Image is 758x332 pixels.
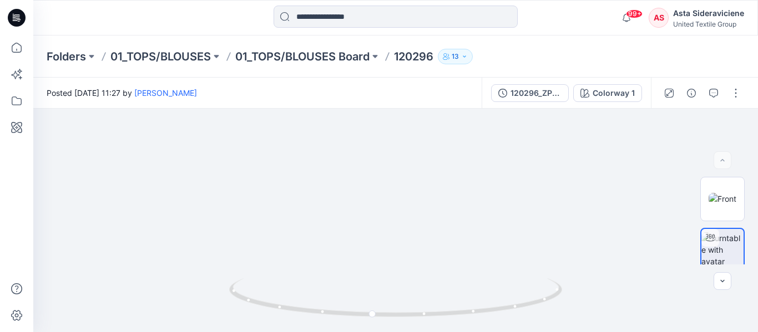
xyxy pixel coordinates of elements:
p: 13 [452,50,459,63]
a: 01_TOPS/BLOUSES [110,49,211,64]
p: 120296 [394,49,433,64]
div: 120296_ZPL_DEV_RG [511,87,562,99]
a: Folders [47,49,86,64]
button: Details [683,84,700,102]
img: Front [709,193,736,205]
div: United Textile Group [673,20,744,28]
img: Turntable with avatar [701,232,744,267]
div: Asta Sideraviciene [673,7,744,20]
button: 120296_ZPL_DEV_RG [491,84,569,102]
a: 01_TOPS/BLOUSES Board [235,49,370,64]
span: 99+ [626,9,643,18]
div: Colorway 1 [593,87,635,99]
div: AS [649,8,669,28]
button: 13 [438,49,473,64]
a: [PERSON_NAME] [134,88,197,98]
span: Posted [DATE] 11:27 by [47,87,197,99]
button: Colorway 1 [573,84,642,102]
